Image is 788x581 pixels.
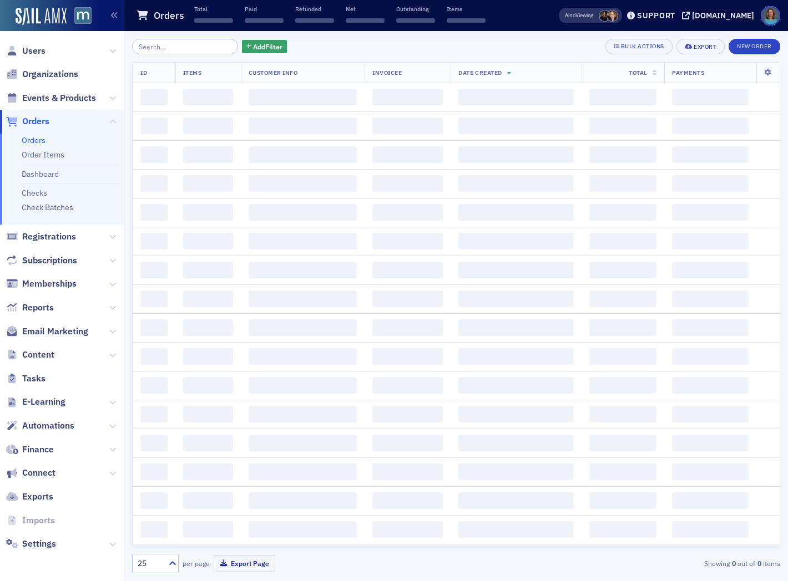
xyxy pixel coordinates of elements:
[22,254,77,267] span: Subscriptions
[729,40,780,50] a: New Order
[372,204,443,221] span: ‌
[249,319,357,336] span: ‌
[346,5,385,13] p: Net
[372,89,443,105] span: ‌
[249,233,357,249] span: ‌
[140,521,168,538] span: ‌
[372,290,443,307] span: ‌
[140,377,168,394] span: ‌
[589,262,656,278] span: ‌
[599,10,610,22] span: Lauren McDonough
[183,204,233,221] span: ‌
[140,406,168,422] span: ‌
[249,146,357,163] span: ‌
[183,290,233,307] span: ‌
[249,492,357,509] span: ‌
[589,204,656,221] span: ‌
[672,262,749,278] span: ‌
[672,319,749,336] span: ‌
[372,118,443,134] span: ‌
[458,348,574,365] span: ‌
[183,319,233,336] span: ‌
[672,89,749,105] span: ‌
[589,521,656,538] span: ‌
[22,150,64,160] a: Order Items
[249,69,298,77] span: Customer Info
[761,6,780,26] span: Profile
[458,435,574,451] span: ‌
[372,262,443,278] span: ‌
[589,406,656,422] span: ‌
[245,18,284,23] span: ‌
[6,444,54,456] a: Finance
[672,492,749,509] span: ‌
[6,231,76,243] a: Registrations
[140,262,168,278] span: ‌
[6,302,54,314] a: Reports
[22,396,65,408] span: E-Learning
[140,69,147,77] span: ID
[249,290,357,307] span: ‌
[249,118,357,134] span: ‌
[346,18,385,23] span: ‌
[396,18,435,23] span: ‌
[22,302,54,314] span: Reports
[729,39,780,54] button: New Order
[249,204,357,221] span: ‌
[22,373,46,385] span: Tasks
[22,467,55,479] span: Connect
[372,175,443,192] span: ‌
[253,42,282,52] span: Add Filter
[295,5,334,13] p: Refunded
[458,463,574,480] span: ‌
[183,492,233,509] span: ‌
[458,319,574,336] span: ‌
[22,278,77,290] span: Memberships
[589,319,656,336] span: ‌
[22,420,74,432] span: Automations
[755,558,763,568] strong: 0
[6,92,96,104] a: Events & Products
[194,5,233,13] p: Total
[672,233,749,249] span: ‌
[154,9,184,22] h1: Orders
[589,377,656,394] span: ‌
[249,521,357,538] span: ‌
[637,11,675,21] div: Support
[249,89,357,105] span: ‌
[183,146,233,163] span: ‌
[22,491,53,503] span: Exports
[372,406,443,422] span: ‌
[6,349,54,361] a: Content
[605,39,673,54] button: Bulk Actions
[249,406,357,422] span: ‌
[140,319,168,336] span: ‌
[672,435,749,451] span: ‌
[672,521,749,538] span: ‌
[183,118,233,134] span: ‌
[730,558,738,568] strong: 0
[249,435,357,451] span: ‌
[458,204,574,221] span: ‌
[372,348,443,365] span: ‌
[589,348,656,365] span: ‌
[458,118,574,134] span: ‌
[245,5,284,13] p: Paid
[132,39,238,54] input: Search…
[629,69,647,77] span: Total
[458,233,574,249] span: ‌
[6,278,77,290] a: Memberships
[589,118,656,134] span: ‌
[692,11,754,21] div: [DOMAIN_NAME]
[6,420,74,432] a: Automations
[22,202,73,212] a: Check Batches
[372,492,443,509] span: ‌
[22,231,76,243] span: Registrations
[6,396,65,408] a: E-Learning
[458,146,574,163] span: ‌
[140,463,168,480] span: ‌
[672,290,749,307] span: ‌
[22,135,46,145] a: Orders
[589,290,656,307] span: ‌
[140,233,168,249] span: ‌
